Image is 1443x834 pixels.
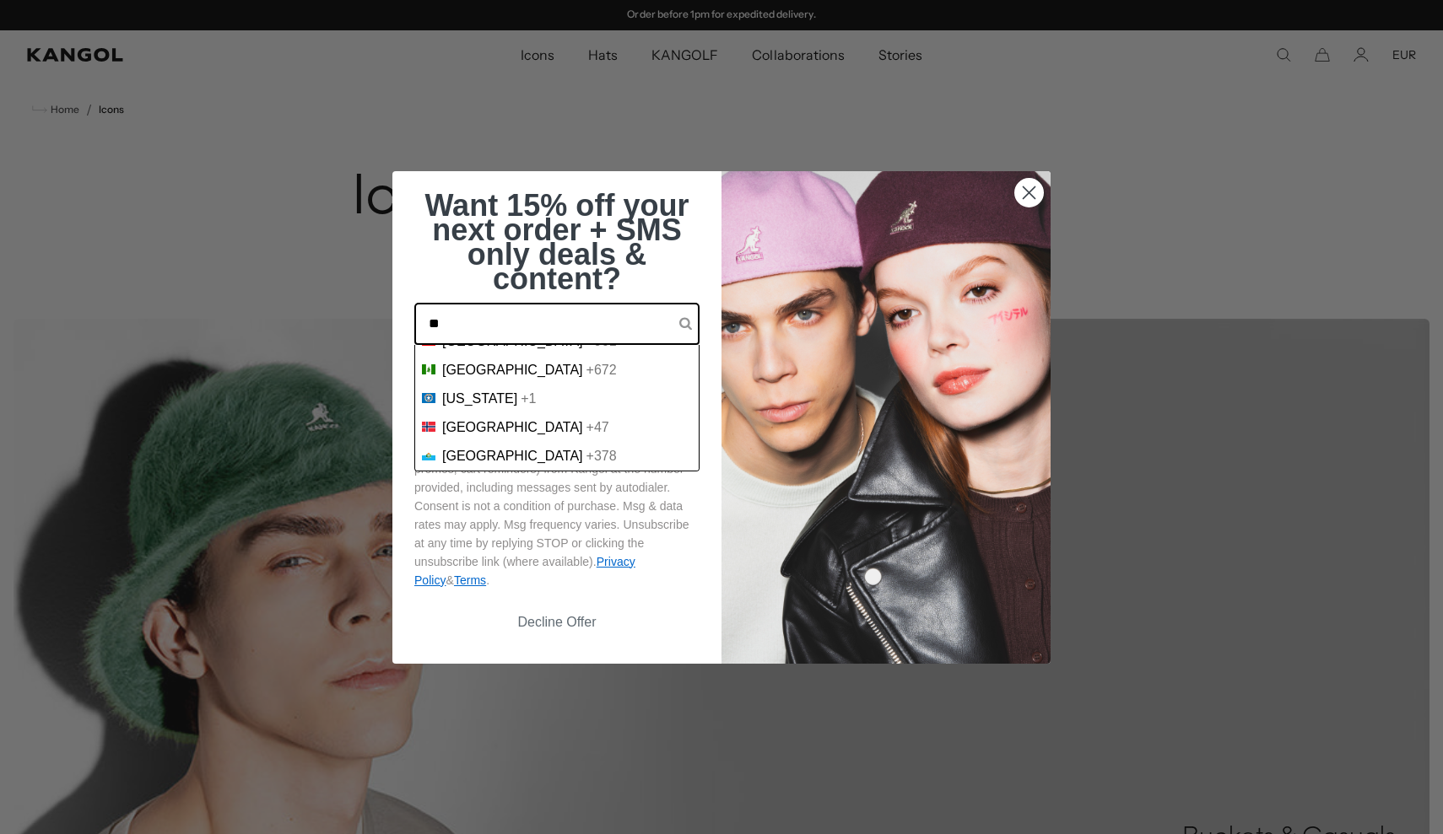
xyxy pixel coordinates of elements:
img: San Marino [422,449,435,462]
span: [GEOGRAPHIC_DATA] [442,420,583,435]
button: Decline Offer [414,606,700,638]
a: Terms [454,573,486,587]
img: 4fd34567-b031-494e-b820-426212470989.jpeg [721,171,1051,664]
div: +1 [521,391,536,406]
img: Norway [422,420,435,433]
span: [US_STATE] [442,391,517,406]
div: +47 [586,420,609,435]
div: +378 [586,449,617,464]
span: Want 15% off your next order + SMS only deals & content? [424,188,689,296]
span: [GEOGRAPHIC_DATA] [442,363,583,378]
span: [GEOGRAPHIC_DATA] [442,449,583,464]
div: +672 [586,363,617,378]
button: Close dialog [1014,178,1044,207]
img: Norfolk Island [422,363,435,376]
p: By submitting this form and signing up for texts, you consent to receive marketing text messages ... [414,422,700,589]
img: Northern Mariana Islands [422,391,435,405]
